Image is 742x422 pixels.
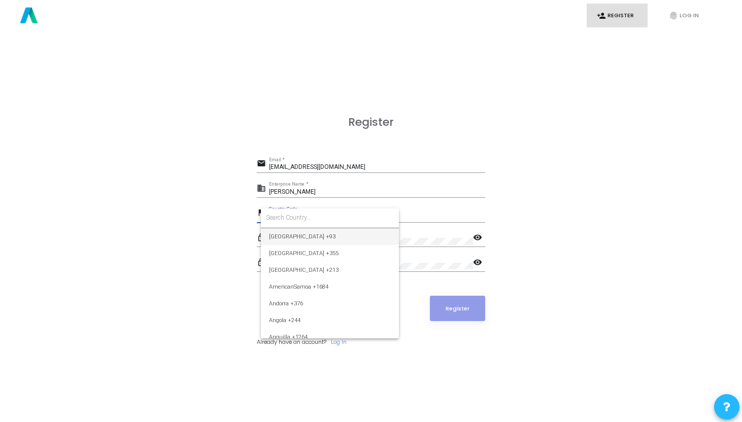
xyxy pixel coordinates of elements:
[269,295,391,312] span: Andorra +376
[269,329,391,345] span: Anguilla +1264
[269,312,391,329] span: Angola +244
[269,262,391,278] span: [GEOGRAPHIC_DATA] +213
[269,278,391,295] span: AmericanSamoa +1684
[266,213,394,222] input: Search Country...
[269,245,391,262] span: [GEOGRAPHIC_DATA] +355
[269,228,391,245] span: [GEOGRAPHIC_DATA] +93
